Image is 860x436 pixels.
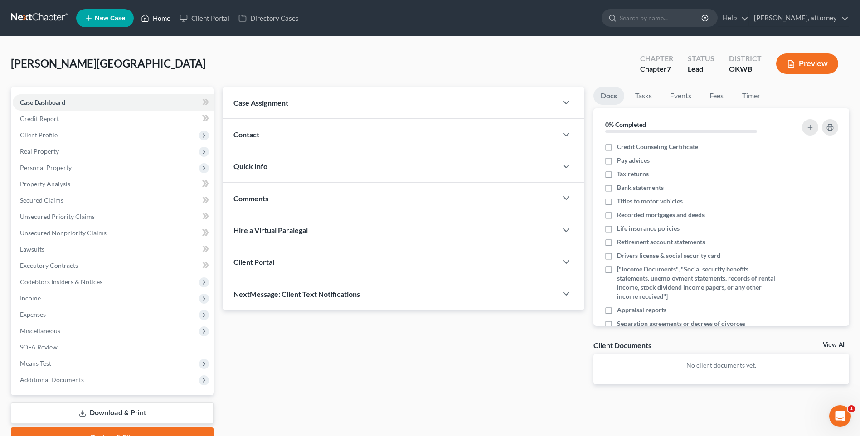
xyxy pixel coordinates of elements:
a: Download & Print [11,402,214,424]
span: Expenses [20,310,46,318]
a: SOFA Review [13,339,214,355]
a: Unsecured Nonpriority Claims [13,225,214,241]
a: View All [823,342,845,348]
span: Separation agreements or decrees of divorces [617,319,745,328]
div: District [729,53,762,64]
span: Bank statements [617,183,664,192]
button: Preview [776,53,838,74]
p: No client documents yet. [601,361,842,370]
div: Chapter [640,53,673,64]
span: Retirement account statements [617,237,705,247]
span: Unsecured Nonpriority Claims [20,229,107,237]
span: Hire a Virtual Paralegal [233,226,308,234]
span: Appraisal reports [617,305,666,315]
span: Tax returns [617,170,649,179]
span: 7 [667,64,671,73]
span: Additional Documents [20,376,84,383]
a: [PERSON_NAME], attorney [749,10,849,26]
span: Life insurance policies [617,224,680,233]
a: Directory Cases [234,10,303,26]
a: Help [718,10,748,26]
span: Client Profile [20,131,58,139]
span: Comments [233,194,268,203]
a: Timer [735,87,768,105]
a: Case Dashboard [13,94,214,111]
span: Credit Report [20,115,59,122]
span: Executory Contracts [20,262,78,269]
span: Codebtors Insiders & Notices [20,278,102,286]
span: Means Test [20,359,51,367]
div: Chapter [640,64,673,74]
a: Lawsuits [13,241,214,257]
a: Fees [702,87,731,105]
span: Contact [233,130,259,139]
div: OKWB [729,64,762,74]
span: Quick Info [233,162,267,170]
div: Client Documents [593,340,651,350]
span: Credit Counseling Certificate [617,142,698,151]
a: Executory Contracts [13,257,214,274]
a: Secured Claims [13,192,214,208]
span: Case Assignment [233,98,288,107]
a: Home [136,10,175,26]
input: Search by name... [620,10,703,26]
span: Lawsuits [20,245,44,253]
span: Personal Property [20,164,72,171]
span: ["Income Documents", "Social security benefits statements, unemployment statements, records of re... [617,265,777,301]
a: Unsecured Priority Claims [13,208,214,225]
span: Client Portal [233,257,274,266]
span: Recorded mortgages and deeds [617,210,705,219]
span: Property Analysis [20,180,70,188]
strong: 0% Completed [605,121,646,128]
span: Income [20,294,41,302]
span: New Case [95,15,125,22]
a: Events [663,87,699,105]
span: Miscellaneous [20,327,60,334]
span: 1 [848,405,855,412]
a: Property Analysis [13,176,214,192]
span: NextMessage: Client Text Notifications [233,290,360,298]
span: SOFA Review [20,343,58,351]
span: Unsecured Priority Claims [20,213,95,220]
span: Secured Claims [20,196,63,204]
iframe: Intercom live chat [829,405,851,427]
span: Real Property [20,147,59,155]
a: Tasks [628,87,659,105]
a: Credit Report [13,111,214,127]
div: Lead [688,64,714,74]
a: Client Portal [175,10,234,26]
span: Titles to motor vehicles [617,197,683,206]
a: Docs [593,87,624,105]
span: Drivers license & social security card [617,251,720,260]
span: Case Dashboard [20,98,65,106]
span: [PERSON_NAME][GEOGRAPHIC_DATA] [11,57,206,70]
span: Pay advices [617,156,650,165]
div: Status [688,53,714,64]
